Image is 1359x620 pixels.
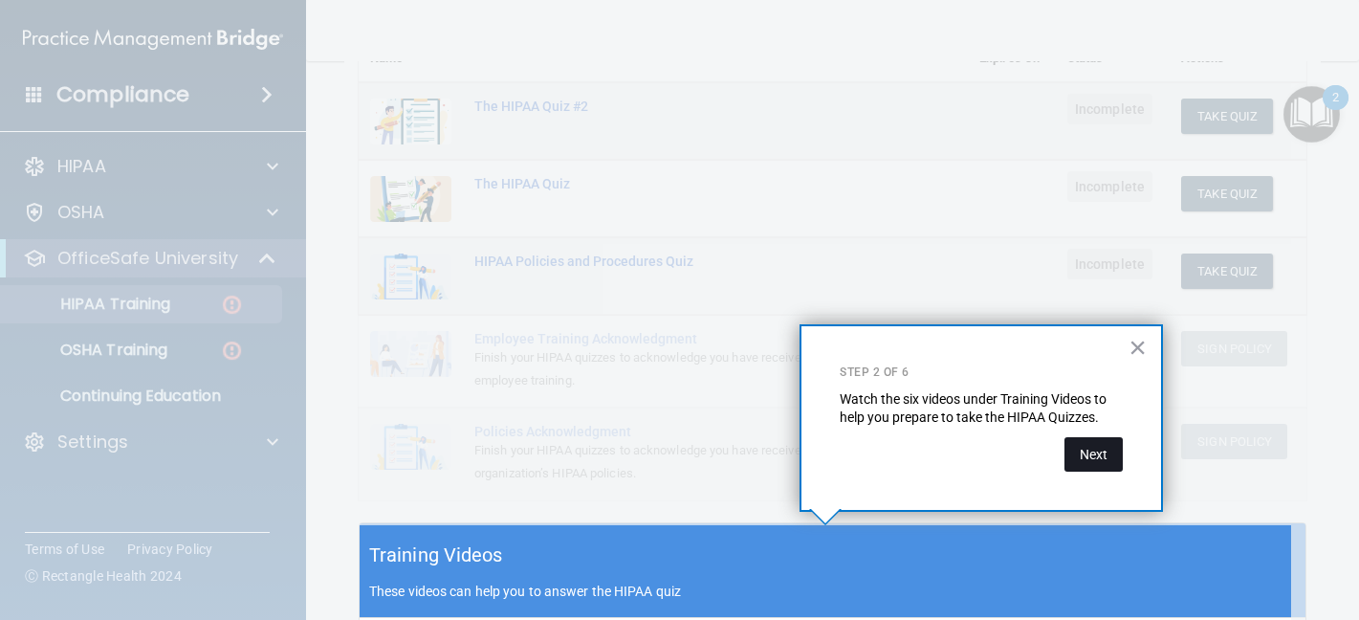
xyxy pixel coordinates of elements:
p: These videos can help you to answer the HIPAA quiz [369,584,1296,599]
button: Next [1064,437,1123,472]
h5: Training Videos [369,539,503,572]
p: Watch the six videos under Training Videos to help you prepare to take the HIPAA Quizzes. [840,390,1123,428]
button: Close [1129,332,1147,363]
p: Step 2 of 6 [840,365,1123,381]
